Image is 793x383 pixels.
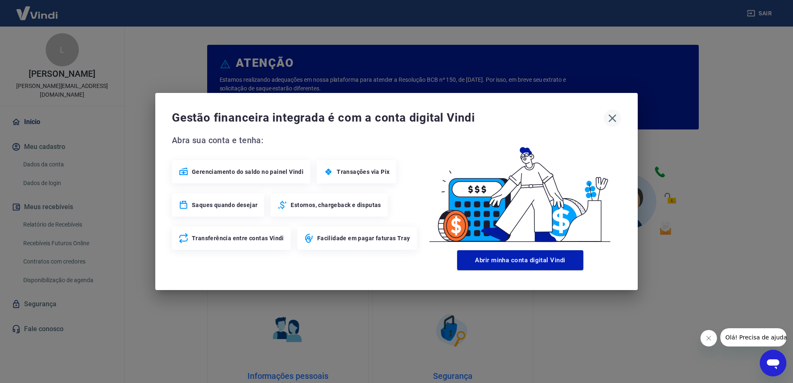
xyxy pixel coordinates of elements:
[291,201,381,209] span: Estornos, chargeback e disputas
[700,330,717,346] iframe: Fechar mensagem
[172,110,604,126] span: Gestão financeira integrada é com a conta digital Vindi
[192,201,257,209] span: Saques quando desejar
[720,328,786,346] iframe: Mensagem da empresa
[192,234,284,242] span: Transferência entre contas Vindi
[172,134,419,147] span: Abra sua conta e tenha:
[457,250,583,270] button: Abrir minha conta digital Vindi
[760,350,786,376] iframe: Botão para abrir a janela de mensagens
[337,168,389,176] span: Transações via Pix
[192,168,303,176] span: Gerenciamento do saldo no painel Vindi
[419,134,621,247] img: Good Billing
[317,234,410,242] span: Facilidade em pagar faturas Tray
[5,6,70,12] span: Olá! Precisa de ajuda?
